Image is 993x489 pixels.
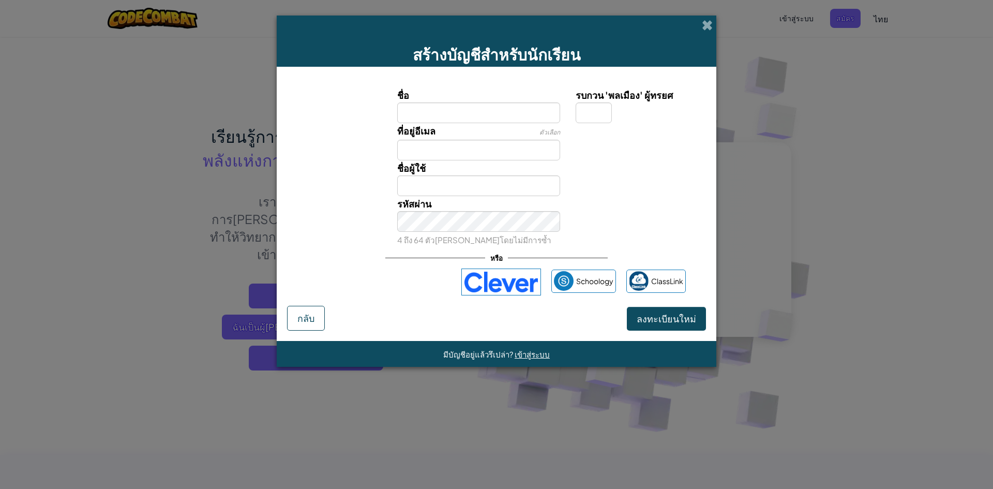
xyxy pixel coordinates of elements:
iframe: Sign in with Google Button [302,271,456,293]
span: กลับ [297,312,314,324]
span: ที่อยู่อีเมล [397,125,435,137]
span: รบกวน 'พลเมือง' ผู้ทรยศ [576,89,673,101]
span: ClassLink [651,274,683,289]
img: classlink-logo-small.png [629,271,649,291]
span: ชื่อ [397,89,409,101]
span: รหัสผ่าน [397,198,431,210]
small: 4 ถึง 64 ตัว[PERSON_NAME]โดยไม่มีการซ้ำ [397,235,551,245]
span: ตัวเลือก [539,128,560,136]
button: กลับ [287,306,325,331]
span: มีบัญชีอยู่แล้วรึเปล่า? [443,349,515,359]
img: clever-logo-blue.png [461,269,541,295]
span: Schoology [576,274,613,289]
span: ชื่อผู้ใช้ [397,162,426,174]
span: หรือ [485,250,508,265]
a: เข้าสู่ระบบ [515,349,550,359]
img: schoology.png [554,271,574,291]
span: ลงทะเบียนใหม่ [637,313,696,324]
button: ลงทะเบียนใหม่ [627,307,706,331]
span: สร้างบัญชีสำหรับนักเรียน [413,45,581,64]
